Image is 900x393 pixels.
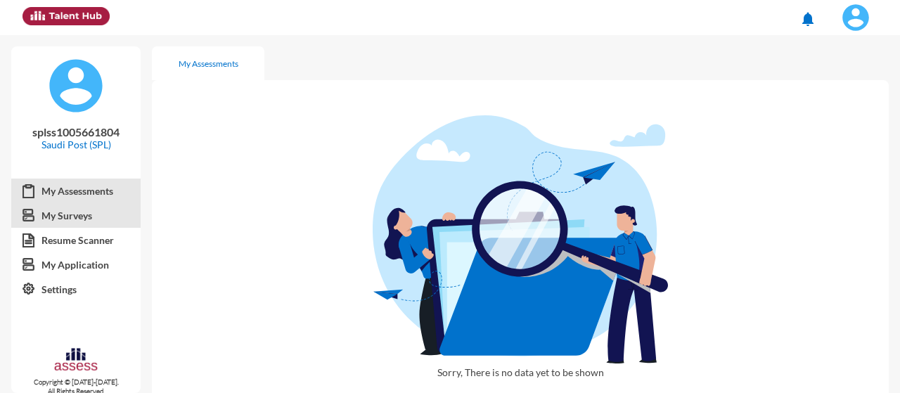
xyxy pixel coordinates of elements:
[11,228,141,253] a: Resume Scanner
[11,203,141,228] a: My Surveys
[179,58,238,69] div: My Assessments
[53,347,98,375] img: assesscompany-logo.png
[799,11,816,27] mat-icon: notifications
[22,138,129,150] p: Saudi Post (SPL)
[11,252,141,278] a: My Application
[22,125,129,138] p: splss1005661804
[48,58,104,114] img: default%20profile%20image.svg
[11,179,141,204] a: My Assessments
[373,366,667,389] p: Sorry, There is no data yet to be shown
[11,277,141,302] a: Settings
